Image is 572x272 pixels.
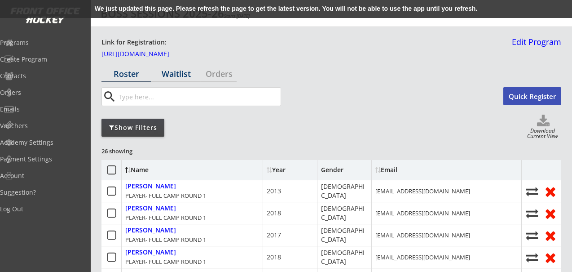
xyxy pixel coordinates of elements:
div: Roster [101,70,151,78]
div: [DEMOGRAPHIC_DATA] [321,182,368,200]
div: [DEMOGRAPHIC_DATA] [321,248,368,266]
div: [EMAIL_ADDRESS][DOMAIN_NAME] [375,253,470,261]
div: Waitlist [151,70,201,78]
button: Quick Register [503,87,561,105]
div: [PERSON_NAME] [125,249,176,256]
button: Click to download full roster. Your browser settings may try to block it, check your security set... [525,115,561,128]
button: Remove from roster (no refund) [543,250,558,264]
div: PLAYER- FULL CAMP ROUND 1 [125,192,206,200]
button: search [102,89,117,104]
div: Show Filters [101,123,164,132]
button: Remove from roster (no refund) [543,228,558,242]
button: Remove from roster (no refund) [543,206,558,220]
div: Download Current View [524,128,561,140]
div: Name [125,167,198,173]
div: PLAYER- FULL CAMP ROUND 1 [125,214,206,222]
div: [EMAIL_ADDRESS][DOMAIN_NAME] [375,187,470,195]
input: Type here... [117,88,281,106]
div: [PERSON_NAME] [125,183,176,190]
a: Edit Program [508,38,561,54]
button: Move player [525,207,539,219]
div: 2017 [267,231,281,240]
em: Starts [DATE] [224,13,250,19]
div: Link for Registration: [101,38,168,47]
div: PLAYER- FULL CAMP ROUND 1 [125,258,206,266]
button: Remove from roster (no refund) [543,184,558,198]
div: [PERSON_NAME] [125,205,176,212]
div: Email [375,167,456,173]
div: [DEMOGRAPHIC_DATA] [321,226,368,244]
div: PLAYER- FULL CAMP ROUND 1 [125,236,206,244]
div: Orders [201,70,237,78]
div: 26 showing [101,147,166,155]
div: [EMAIL_ADDRESS][DOMAIN_NAME] [375,231,470,239]
div: Year [267,167,313,173]
button: Move player [525,251,539,263]
div: 2018 [267,209,281,218]
div: Gender [321,167,348,173]
a: [URL][DOMAIN_NAME] [101,51,191,61]
div: 2018 [267,253,281,262]
div: BOSS SESSIONS 2025-26 [101,8,250,19]
div: [DEMOGRAPHIC_DATA] [321,204,368,222]
div: [EMAIL_ADDRESS][DOMAIN_NAME] [375,209,470,217]
div: [PERSON_NAME] [125,227,176,234]
button: Move player [525,229,539,241]
div: 2013 [267,187,281,196]
button: Move player [525,185,539,197]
